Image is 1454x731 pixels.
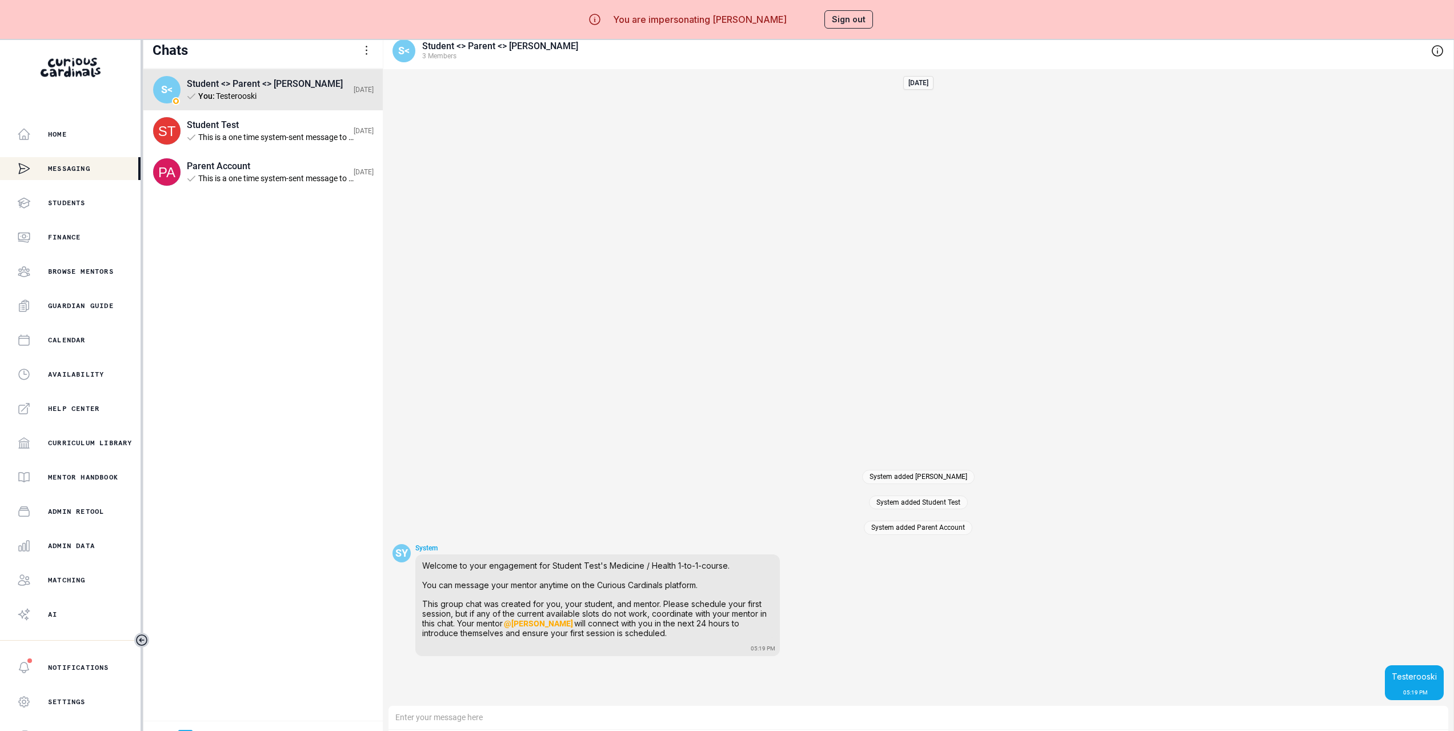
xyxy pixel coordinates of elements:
[48,697,86,706] p: Settings
[153,158,181,186] img: svg
[397,44,411,58] span: S<
[876,498,960,506] span: System added Student Test
[187,78,354,89] div: Student <> Parent <> [PERSON_NAME]
[48,610,57,619] p: AI
[48,473,118,482] p: Mentor Handbook
[48,541,95,550] p: Admin Data
[48,267,114,276] p: Browse Mentors
[198,133,354,142] div: This is a one time system-sent message to start the one-to-one chat between you and your mentor, ...
[48,301,114,310] p: Guardian Guide
[415,544,438,552] div: System
[48,507,104,516] p: Admin Retool
[187,119,354,130] div: Student Test
[48,438,133,448] p: Curriculum Library
[422,618,742,638] span: will connect with you in the next 24 hours to introduce themselves and ensure your first session ...
[613,13,787,26] p: You are impersonating [PERSON_NAME]
[48,164,90,173] p: Messaging
[870,473,967,481] span: System added [PERSON_NAME]
[153,117,181,145] img: svg
[198,174,354,183] div: This is a one time system-sent message to start the one-to-one chat between you and Student Test'...
[198,91,215,101] span: You :
[422,51,1424,61] div: 3 Members
[422,41,1424,51] div: Student <> Parent <> [PERSON_NAME]
[871,524,965,532] span: System added Parent Account
[824,10,873,29] button: Sign out
[354,127,374,135] div: [DATE]
[422,561,769,628] span: Welcome to your engagement for Student Test's Medicine / Health 1-to-1-course. You can message yo...
[187,161,354,171] div: Parent Account
[48,370,104,379] p: Availability
[160,83,174,97] span: S<
[134,633,149,648] button: Toggle sidebar
[908,79,928,87] div: [DATE]
[1403,689,1428,696] div: 05:19 PM
[48,198,86,207] p: Students
[504,619,573,629] span: @[PERSON_NAME]
[48,233,81,242] p: Finance
[395,546,408,560] span: SY
[48,576,86,585] p: Matching
[354,86,374,94] div: [DATE]
[48,335,86,345] p: Calendar
[354,168,374,176] div: [DATE]
[153,42,188,59] div: Chats
[751,645,775,652] div: 05:19 PM
[48,130,67,139] p: Home
[1392,672,1437,681] span: Testerooski
[48,404,99,413] p: Help Center
[48,663,109,672] p: Notifications
[216,91,354,101] div: Testerooski
[41,58,101,77] img: Curious Cardinals Logo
